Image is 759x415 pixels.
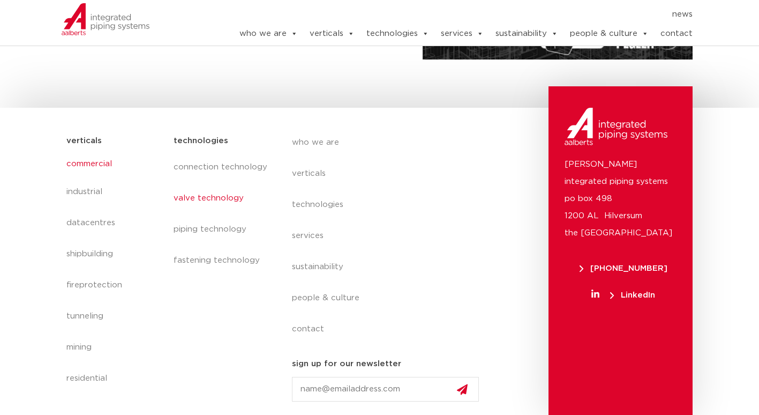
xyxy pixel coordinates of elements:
img: send.svg [457,384,468,395]
a: datacentres [66,207,163,239]
a: [PHONE_NUMBER] [565,264,682,272]
input: name@emailaddress.com [292,377,479,402]
a: valve technology [174,183,270,214]
a: commercial [66,152,163,176]
a: connection technology [174,152,270,183]
a: people & culture [292,283,488,314]
nav: Menu [66,152,163,394]
nav: Menu [174,152,270,276]
a: technologies [366,23,429,45]
a: contact [660,23,693,45]
a: sustainability [495,23,558,45]
a: LinkedIn [565,291,682,299]
h5: sign up for our newsletter [292,355,401,373]
a: technologies [292,189,488,220]
a: people & culture [570,23,649,45]
nav: Menu [207,6,693,23]
a: services [441,23,484,45]
a: fireprotection [66,270,163,301]
a: residential [66,363,163,394]
a: mining [66,332,163,363]
a: verticals [292,158,488,189]
a: shipbuilding [66,239,163,270]
a: who we are [292,127,488,158]
a: tunneling [66,301,163,332]
a: services [292,220,488,251]
a: news [672,6,693,23]
nav: Menu [292,127,488,345]
a: industrial [66,176,163,207]
a: piping technology [174,214,270,245]
a: sustainability [292,251,488,283]
a: who we are [239,23,298,45]
a: contact [292,314,488,345]
a: verticals [310,23,355,45]
span: LinkedIn [610,291,655,299]
a: fastening technology [174,245,270,276]
p: [PERSON_NAME] integrated piping systems po box 498 1200 AL Hilversum the [GEOGRAPHIC_DATA] [565,156,677,242]
h5: verticals [66,132,102,150]
h5: technologies [174,132,228,150]
span: [PHONE_NUMBER] [580,264,667,272]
